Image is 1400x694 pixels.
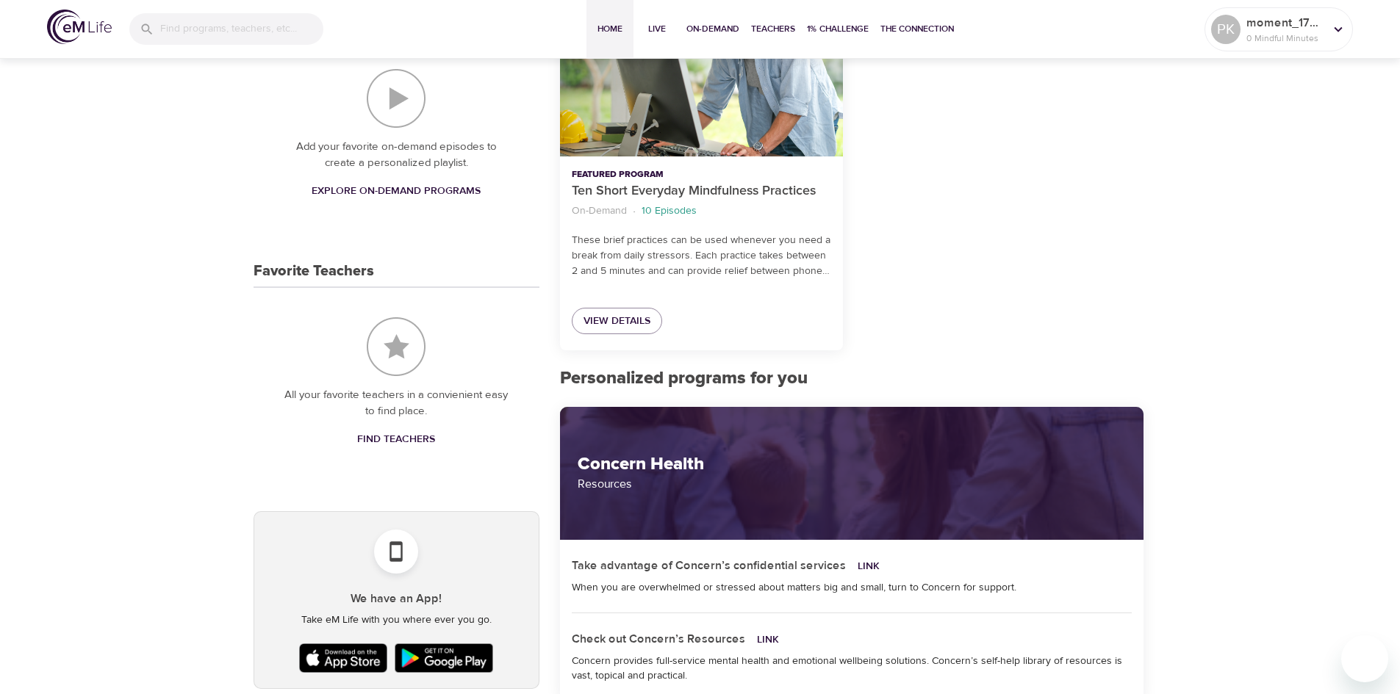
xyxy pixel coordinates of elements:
[572,203,627,219] p: On-Demand
[266,591,527,607] h5: We have an App!
[357,430,435,449] span: Find Teachers
[560,368,1144,389] h2: Personalized programs for you
[572,654,1132,683] div: Concern provides full-service mental health and emotional wellbeing solutions. Concern’s self-hel...
[572,201,831,221] nav: breadcrumb
[639,21,675,37] span: Live
[283,387,510,420] p: All your favorite teachers in a convienient easy to find place.
[1246,32,1324,45] p: 0 Mindful Minutes
[306,178,487,205] a: Explore On-Demand Programs
[47,10,112,44] img: logo
[367,317,426,376] img: Favorite Teachers
[1211,15,1241,44] div: PK
[312,182,481,200] span: Explore On-Demand Programs
[572,181,831,201] p: Ten Short Everyday Mindfulness Practices
[642,203,697,219] p: 10 Episodes
[578,475,1127,493] p: Resources
[572,558,846,574] h5: Take advantage of Concern’s confidential services
[807,21,869,37] span: 1% Challenge
[351,426,441,453] a: Find Teachers
[572,632,745,647] h5: Check out Concern’s Resources
[572,308,662,335] a: View Details
[751,21,795,37] span: Teachers
[295,640,391,676] img: Apple App Store
[283,139,510,172] p: Add your favorite on-demand episodes to create a personalized playlist.
[160,13,323,45] input: Find programs, teachers, etc...
[1341,635,1388,682] iframe: Button to launch messaging window
[757,633,779,646] a: Link
[572,580,1132,595] div: When you are overwhelmed or stressed about matters big and small, turn to Concern for support.
[367,69,426,128] img: On-Demand Playlist
[266,612,527,628] p: Take eM Life with you where ever you go.
[592,21,628,37] span: Home
[584,312,650,330] span: View Details
[572,168,831,181] p: Featured Program
[880,21,954,37] span: The Connection
[686,21,739,37] span: On-Demand
[1246,14,1324,32] p: moment_1760480446
[391,640,497,676] img: Google Play Store
[858,560,880,573] a: Link
[572,233,831,279] p: These brief practices can be used whenever you need a break from daily stressors. Each practice t...
[578,454,1127,475] h2: Concern Health
[254,263,374,280] h3: Favorite Teachers
[633,201,636,221] li: ·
